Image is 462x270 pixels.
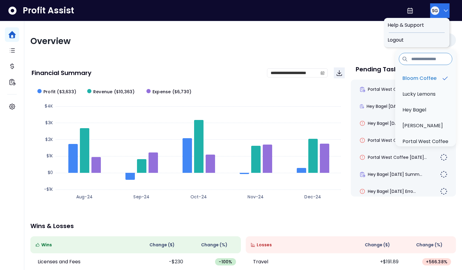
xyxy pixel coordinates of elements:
text: Oct-24 [190,194,207,200]
p: Bloom Coffee [402,75,436,82]
span: SG [432,8,438,14]
span: Portal West Coffee [DATE]... [368,154,427,160]
p: Travel [253,258,268,265]
span: Expense ($6,730) [152,89,191,95]
p: Pending Tasks [356,66,401,72]
text: $2K [45,136,53,142]
p: Lucky Lemons [402,91,436,98]
span: Help & Support [388,22,446,29]
span: Profit ($3,633) [43,89,76,95]
span: Hey Bagel [DATE] Summ... [368,171,422,177]
span: Overview [30,35,71,47]
span: Losses [257,242,272,248]
span: Profit Assist [23,5,74,16]
text: Nov-24 [248,194,264,200]
span: Wins [41,242,52,248]
span: Portal West Coffee [DATE]... [368,86,427,92]
text: Dec-24 [304,194,321,200]
p: Hey Bagel [402,106,426,114]
p: [PERSON_NAME] [402,122,443,129]
span: Change (%) [416,242,443,248]
span: Change ( $ ) [365,242,390,248]
img: Not yet Started [440,154,447,161]
text: -$1K [44,186,53,192]
span: Hey Bagel [DATE] Error:... [368,120,418,126]
span: Portal West Coffee [DATE]... [368,137,427,143]
text: $4K [45,103,53,109]
span: Logout [388,36,446,44]
span: + 566.38 % [426,259,447,265]
svg: calendar [320,71,325,75]
span: Hey Bagel [DATE] [PERSON_NAME]... [367,103,440,109]
text: $0 [48,169,53,176]
text: $3K [45,120,53,126]
img: Not yet Started [440,171,447,178]
span: Change (%) [201,242,228,248]
span: Change ( $ ) [149,242,175,248]
img: Not yet Started [440,188,447,195]
p: Financial Summary [32,70,91,76]
span: -100 % [219,259,232,265]
p: Wins & Losses [30,223,456,229]
text: Aug-24 [76,194,93,200]
text: $1K [46,153,53,159]
button: Download [334,67,345,78]
p: Portal West Coffee [402,138,448,145]
p: Licenses and Fees [38,258,80,265]
span: Revenue ($10,363) [93,89,135,95]
text: Sep-24 [133,194,149,200]
span: Hey Bagel [DATE] Erro... [368,188,416,194]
